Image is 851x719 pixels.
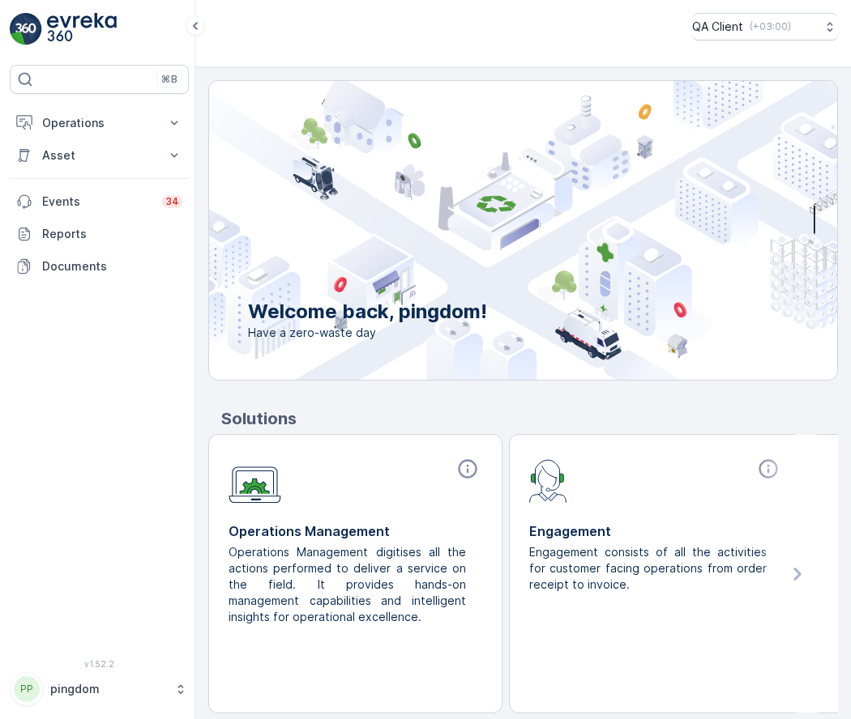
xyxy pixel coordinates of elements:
img: module-icon [529,457,567,503]
div: PP [14,676,40,702]
img: module-icon [229,457,281,504]
p: pingdom [50,681,166,697]
p: Events [42,194,152,210]
p: Welcome back, pingdom! [248,299,487,325]
p: Operations Management [229,521,482,541]
button: Asset [10,139,189,172]
p: Operations Management digitises all the actions performed to deliver a service on the field. It p... [229,544,469,625]
button: Operations [10,107,189,139]
p: Operations [42,115,156,131]
img: logo_light-DOdMpM7g.png [47,13,117,45]
p: Solutions [221,406,838,431]
p: ⌘B [161,73,177,86]
button: QA Client(+03:00) [692,13,838,40]
p: Engagement [529,521,783,541]
p: 34 [165,195,179,208]
span: v 1.52.2 [10,659,189,669]
p: Documents [42,258,182,274]
img: logo [10,13,42,45]
img: city illustration [136,81,837,380]
a: Documents [10,250,189,283]
a: Events34 [10,185,189,218]
button: PPpingdom [10,672,189,706]
a: Reports [10,218,189,250]
p: Asset [42,147,156,164]
p: Engagement consists of all the activities for customer facing operations from order receipt to in... [529,544,770,593]
p: QA Client [692,19,743,35]
span: Have a zero-waste day [248,325,487,341]
p: Reports [42,226,182,242]
p: ( +03:00 ) [750,20,791,33]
